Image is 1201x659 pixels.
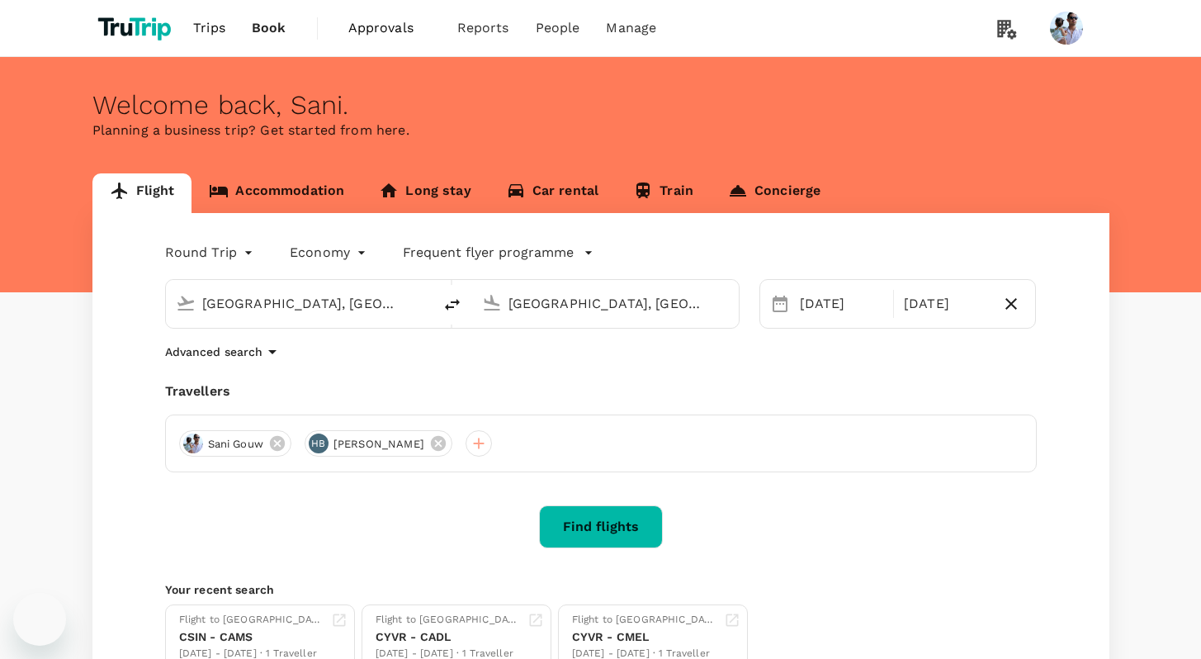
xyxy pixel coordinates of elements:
[433,285,472,325] button: delete
[711,173,838,213] a: Concierge
[198,436,273,453] span: Sani Gouw
[305,430,452,457] div: HB[PERSON_NAME]
[376,628,521,646] div: CYVR - CADL
[252,18,286,38] span: Book
[92,90,1109,121] div: Welcome back , Sani .
[92,121,1109,140] p: Planning a business trip? Get started from here.
[165,581,1037,598] p: Your recent search
[1050,12,1083,45] img: Sani Gouw
[536,18,580,38] span: People
[193,18,225,38] span: Trips
[616,173,711,213] a: Train
[489,173,617,213] a: Car rental
[202,291,398,316] input: Depart from
[191,173,362,213] a: Accommodation
[13,593,66,646] iframe: Button to launch messaging window
[403,243,593,263] button: Frequent flyer programme
[421,301,424,305] button: Open
[606,18,656,38] span: Manage
[572,612,717,628] div: Flight to [GEOGRAPHIC_DATA]
[165,342,282,362] button: Advanced search
[324,436,434,453] span: [PERSON_NAME]
[539,505,663,548] button: Find flights
[572,628,717,646] div: CYVR - CMEL
[179,430,291,457] div: Sani Gouw
[92,173,192,213] a: Flight
[183,434,203,453] img: avatar-6695f0dd85a4d.png
[165,382,1037,401] div: Travellers
[376,612,521,628] div: Flight to [GEOGRAPHIC_DATA]
[457,18,509,38] span: Reports
[92,10,181,46] img: TruTrip logo
[179,628,324,646] div: CSIN - CAMS
[309,434,329,453] div: HB
[727,301,731,305] button: Open
[362,173,488,213] a: Long stay
[165,239,258,266] div: Round Trip
[290,239,370,266] div: Economy
[348,18,431,38] span: Approvals
[897,287,994,320] div: [DATE]
[403,243,574,263] p: Frequent flyer programme
[508,291,704,316] input: Going to
[179,612,324,628] div: Flight to [GEOGRAPHIC_DATA]
[793,287,890,320] div: [DATE]
[165,344,262,360] p: Advanced search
